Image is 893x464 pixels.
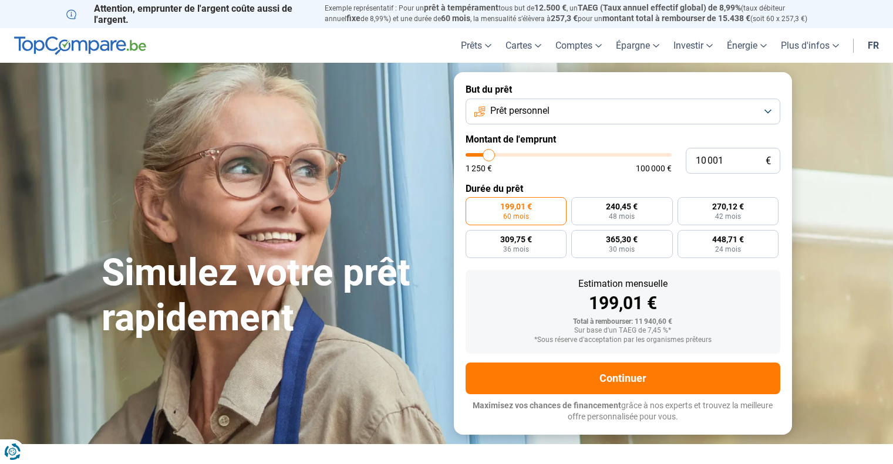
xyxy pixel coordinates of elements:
[715,246,741,253] span: 24 mois
[466,400,780,423] p: grâce à nos experts et trouvez la meilleure offre personnalisée pour vous.
[774,28,846,63] a: Plus d'infos
[466,164,492,172] span: 1 250 €
[102,250,440,341] h1: Simulez votre prêt rapidement
[606,202,638,211] span: 240,45 €
[602,13,750,23] span: montant total à rembourser de 15.438 €
[715,213,741,220] span: 42 mois
[475,327,771,335] div: Sur base d'un TAEG de 7,45 %*
[475,318,771,326] div: Total à rembourser: 11 940,60 €
[473,401,621,410] span: Maximisez vos chances de financement
[475,279,771,289] div: Estimation mensuelle
[466,363,780,394] button: Continuer
[666,28,720,63] a: Investir
[500,202,532,211] span: 199,01 €
[609,213,635,220] span: 48 mois
[609,246,635,253] span: 30 mois
[66,3,311,25] p: Attention, emprunter de l'argent coûte aussi de l'argent.
[503,213,529,220] span: 60 mois
[712,202,744,211] span: 270,12 €
[466,99,780,124] button: Prêt personnel
[475,294,771,312] div: 199,01 €
[475,336,771,344] div: *Sous réserve d'acceptation par les organismes prêteurs
[466,183,780,194] label: Durée du prêt
[466,134,780,145] label: Montant de l'emprunt
[636,164,672,172] span: 100 000 €
[720,28,774,63] a: Énergie
[503,246,529,253] span: 36 mois
[766,156,771,166] span: €
[490,104,550,117] span: Prêt personnel
[861,28,886,63] a: fr
[548,28,609,63] a: Comptes
[441,13,470,23] span: 60 mois
[712,235,744,243] span: 448,71 €
[551,13,578,23] span: 257,3 €
[500,235,532,243] span: 309,75 €
[606,235,638,243] span: 365,30 €
[578,3,741,12] span: TAEG (Taux annuel effectif global) de 8,99%
[454,28,498,63] a: Prêts
[534,3,567,12] span: 12.500 €
[609,28,666,63] a: Épargne
[498,28,548,63] a: Cartes
[325,3,827,24] p: Exemple représentatif : Pour un tous but de , un (taux débiteur annuel de 8,99%) et une durée de ...
[14,36,146,55] img: TopCompare
[466,84,780,95] label: But du prêt
[346,13,360,23] span: fixe
[424,3,498,12] span: prêt à tempérament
